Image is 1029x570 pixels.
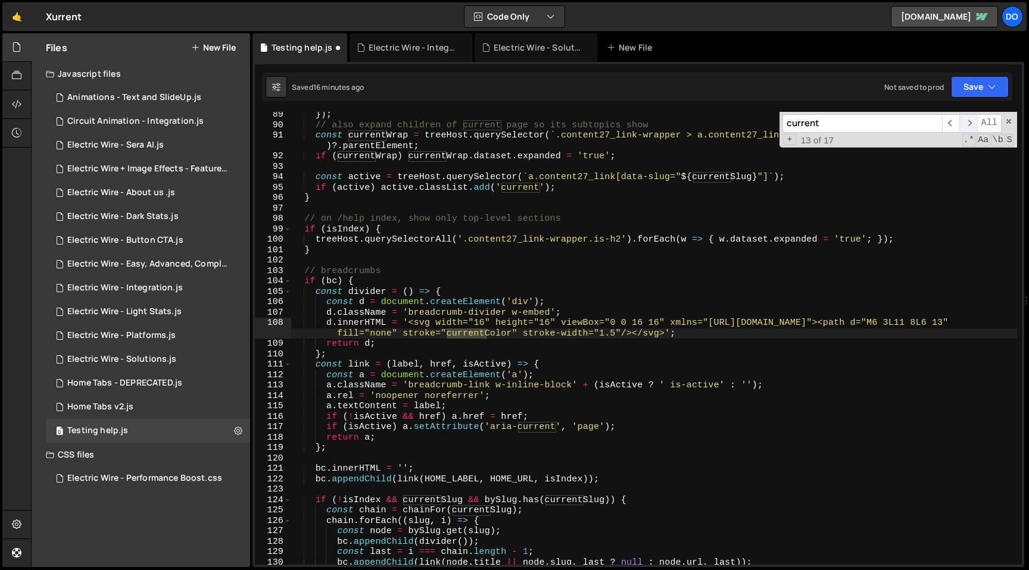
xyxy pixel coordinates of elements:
[67,235,183,246] div: Electric Wire - Button CTA.js
[191,43,236,52] button: New File
[255,339,291,349] div: 109
[255,412,291,422] div: 116
[67,473,222,484] div: Electric Wire - Performance Boost.css
[255,203,291,214] div: 97
[67,378,182,389] div: Home Tabs - DEPRECATED.js
[46,41,67,54] h2: Files
[255,526,291,537] div: 127
[32,62,250,86] div: Javascript files
[255,484,291,495] div: 123
[796,135,839,146] span: 13 of 17
[991,134,1005,146] span: Whole Word Search
[884,82,944,92] div: Not saved to prod
[255,151,291,162] div: 92
[255,505,291,516] div: 125
[255,130,291,151] div: 91
[255,276,291,287] div: 104
[962,134,975,146] span: RegExp Search
[46,157,254,181] div: 13741/39792.js
[255,558,291,568] div: 130
[959,114,977,133] span: ​
[255,308,291,318] div: 107
[255,318,291,339] div: 108
[255,172,291,183] div: 94
[255,453,291,464] div: 120
[255,516,291,527] div: 126
[255,224,291,235] div: 99
[255,443,291,453] div: 119
[67,187,175,198] div: Electric Wire - About us .js
[46,419,250,443] div: 13741/46724.js
[67,306,182,317] div: Electric Wire - Light Stats.js
[255,380,291,391] div: 113
[46,86,250,109] div: 13741/40380.js
[292,82,364,92] div: Saved
[46,205,250,228] div: 13741/39773.js
[255,255,291,266] div: 102
[46,300,250,324] div: 13741/39781.js
[46,466,250,490] div: 13741/39772.css
[951,76,1009,98] button: Save
[255,433,291,443] div: 118
[255,401,291,412] div: 115
[255,422,291,433] div: 117
[67,116,204,127] div: Circuit Animation - Integration.js
[67,330,176,341] div: Electric Wire - Platforms.js
[369,42,458,54] div: Electric Wire - Integration.js
[977,114,1002,133] span: Alt-Enter
[255,297,291,308] div: 106
[67,92,201,103] div: Animations - Text and SlideUp.js
[46,133,250,157] div: 13741/45808.js
[46,276,250,300] div: 13741/45398.js
[255,120,291,131] div: 90
[67,283,183,293] div: Electric Wire - Integration.js
[255,214,291,224] div: 98
[255,162,291,173] div: 93
[272,42,332,54] div: Testing help.js
[67,140,164,151] div: Electric Wire - Sera AI.js
[782,114,942,133] input: Search for
[46,324,250,347] div: 13741/39729.js
[494,42,583,54] div: Electric Wire - Solutions.js
[56,427,63,437] span: 0
[891,6,998,27] a: [DOMAIN_NAME]
[67,259,232,270] div: Electric Wire - Easy, Advanced, Complete.js
[32,443,250,466] div: CSS files
[464,6,565,27] button: Code Only
[255,287,291,297] div: 105
[255,109,291,120] div: 89
[607,42,657,54] div: New File
[313,82,364,92] div: 16 minutes ago
[255,234,291,245] div: 100
[1006,134,1014,146] span: Search In Selection
[46,347,250,371] div: 13741/39667.js
[46,181,250,205] div: 13741/40873.js
[784,134,796,146] span: Toggle Replace mode
[46,10,82,24] div: Xurrent
[255,474,291,485] div: 122
[46,252,254,276] div: 13741/39793.js
[46,395,250,419] div: 13741/35121.js
[255,537,291,547] div: 128
[67,402,133,412] div: Home Tabs v2.js
[255,495,291,506] div: 124
[255,359,291,370] div: 111
[67,354,176,365] div: Electric Wire - Solutions.js
[255,266,291,277] div: 103
[255,391,291,402] div: 114
[255,463,291,474] div: 121
[46,371,250,395] div: 13741/34720.js
[67,211,179,222] div: Electric Wire - Dark Stats.js
[255,183,291,193] div: 95
[255,349,291,360] div: 110
[255,245,291,256] div: 101
[46,228,250,252] div: 13741/39731.js
[255,547,291,558] div: 129
[255,193,291,203] div: 96
[2,2,32,31] a: 🤙
[67,164,232,174] div: Electric Wire + Image Effects - Features.js
[977,134,990,146] span: CaseSensitive Search
[46,109,250,133] div: 13741/45029.js
[1002,6,1023,27] a: Do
